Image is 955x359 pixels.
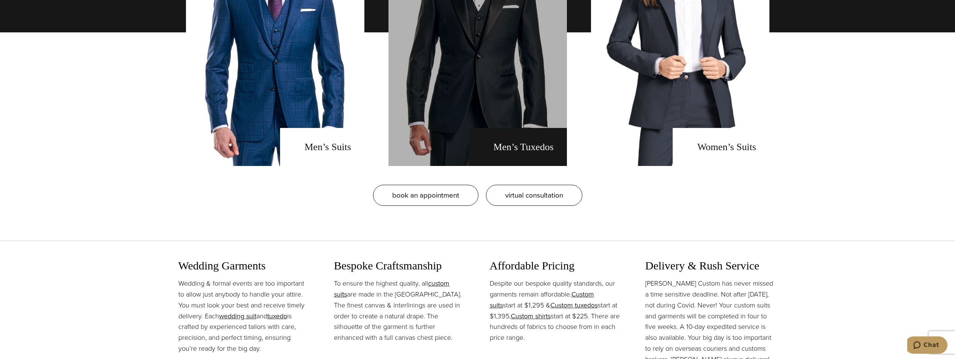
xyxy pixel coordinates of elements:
a: wedding suit [219,311,256,321]
a: Custom tuxedos [550,300,598,310]
h3: Bespoke Craftsmanship [334,259,466,272]
p: Wedding & formal events are too important to allow just anybody to handle your attire. You must l... [178,278,310,354]
a: book an appointment [373,185,478,206]
a: Custom shirts [511,311,551,321]
h3: Affordable Pricing [490,259,621,272]
a: Custom suits [490,289,594,310]
span: book an appointment [392,190,459,201]
p: To ensure the highest quality, all are made in the [GEOGRAPHIC_DATA]. The finest canvas & interli... [334,278,466,343]
span: virtual consultation [505,190,563,201]
a: virtual consultation [486,185,582,206]
a: tuxedo [267,311,287,321]
p: Despite our bespoke quality standards, our garments remain affordable. start at $1,295 & start at... [490,278,621,343]
h3: Delivery & Rush Service [645,259,777,272]
iframe: Opens a widget where you can chat to one of our agents [907,336,947,355]
h3: Wedding Garments [178,259,310,272]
